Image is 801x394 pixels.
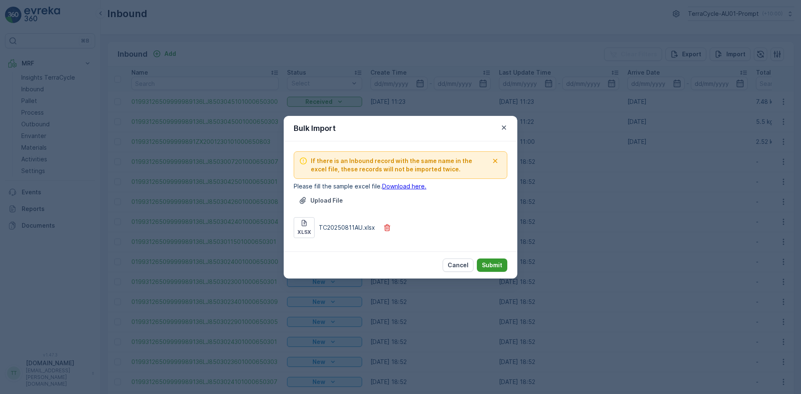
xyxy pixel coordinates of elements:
[294,123,336,134] p: Bulk Import
[443,258,474,272] button: Cancel
[311,157,489,173] span: If there is an Inbound record with the same name in the excel file, these records will not be imp...
[319,223,375,232] p: TC20250811AU.xlsx
[382,183,426,190] a: Download here.
[297,229,311,236] p: xlsx
[477,258,507,272] button: Submit
[482,261,502,269] p: Submit
[310,196,343,205] p: Upload File
[448,261,469,269] p: Cancel
[294,182,507,191] p: Please fill the sample excel file.
[294,194,348,207] button: Upload File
